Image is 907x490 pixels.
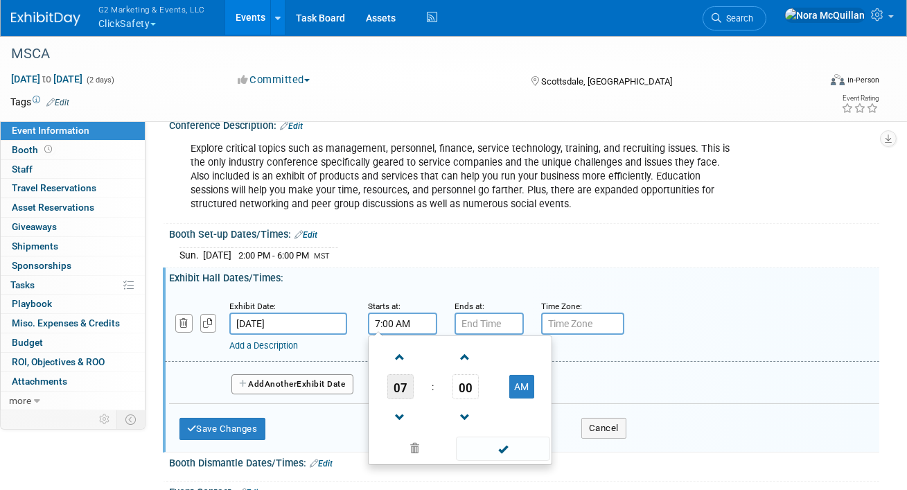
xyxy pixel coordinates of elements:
[1,198,145,217] a: Asset Reservations
[12,182,96,193] span: Travel Reservations
[12,298,52,309] span: Playbook
[310,459,333,469] a: Edit
[455,301,484,311] small: Ends at:
[509,375,534,399] button: AM
[40,73,53,85] span: to
[203,247,231,262] td: [DATE]
[233,73,315,87] button: Committed
[179,418,265,440] button: Save Changes
[6,42,805,67] div: MSCA
[10,279,35,290] span: Tasks
[452,399,479,435] a: Decrement Minute
[455,440,551,460] a: Done
[387,374,414,399] span: Pick Hour
[229,301,276,311] small: Exhibit Date:
[541,313,624,335] input: Time Zone
[752,72,879,93] div: Event Format
[1,372,145,391] a: Attachments
[10,73,83,85] span: [DATE] [DATE]
[11,12,80,26] img: ExhibitDay
[1,333,145,352] a: Budget
[847,75,879,85] div: In-Person
[1,121,145,140] a: Event Information
[179,247,203,262] td: Sun.
[12,317,120,329] span: Misc. Expenses & Credits
[1,179,145,198] a: Travel Reservations
[1,160,145,179] a: Staff
[368,313,437,335] input: Start Time
[85,76,114,85] span: (2 days)
[429,374,437,399] td: :
[294,230,317,240] a: Edit
[12,221,57,232] span: Giveaways
[1,314,145,333] a: Misc. Expenses & Credits
[98,2,205,17] span: G2 Marketing & Events, LLC
[387,399,414,435] a: Decrement Hour
[169,453,879,471] div: Booth Dismantle Dates/Times:
[541,301,582,311] small: Time Zone:
[455,313,524,335] input: End Time
[841,95,879,102] div: Event Rating
[231,374,353,395] button: AddAnotherExhibit Date
[46,98,69,107] a: Edit
[703,6,766,30] a: Search
[541,76,672,87] span: Scottsdale, [GEOGRAPHIC_DATA]
[93,410,117,428] td: Personalize Event Tab Strip
[229,340,298,351] a: Add a Description
[1,141,145,159] a: Booth
[12,356,105,367] span: ROI, Objectives & ROO
[1,392,145,410] a: more
[1,295,145,313] a: Playbook
[1,353,145,371] a: ROI, Objectives & ROO
[12,125,89,136] span: Event Information
[314,252,330,261] span: MST
[1,237,145,256] a: Shipments
[784,8,865,23] img: Nora McQuillan
[1,276,145,295] a: Tasks
[1,256,145,275] a: Sponsorships
[12,164,33,175] span: Staff
[12,376,67,387] span: Attachments
[581,418,626,439] button: Cancel
[181,135,740,218] div: Explore critical topics such as management, personnel, finance, service technology, training, and...
[831,74,845,85] img: Format-Inperson.png
[12,202,94,213] span: Asset Reservations
[12,144,55,155] span: Booth
[238,250,309,261] span: 2:00 PM - 6:00 PM
[452,374,479,399] span: Pick Minute
[387,339,414,374] a: Increment Hour
[42,144,55,155] span: Booth not reserved yet
[169,268,879,285] div: Exhibit Hall Dates/Times:
[452,339,479,374] a: Increment Minute
[12,337,43,348] span: Budget
[280,121,303,131] a: Edit
[169,115,879,133] div: Conference Description:
[229,313,347,335] input: Date
[265,379,297,389] span: Another
[169,224,879,242] div: Booth Set-up Dates/Times:
[10,95,69,109] td: Tags
[371,439,457,459] a: Clear selection
[721,13,753,24] span: Search
[1,218,145,236] a: Giveaways
[368,301,400,311] small: Starts at:
[12,260,71,271] span: Sponsorships
[9,395,31,406] span: more
[12,240,58,252] span: Shipments
[117,410,146,428] td: Toggle Event Tabs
